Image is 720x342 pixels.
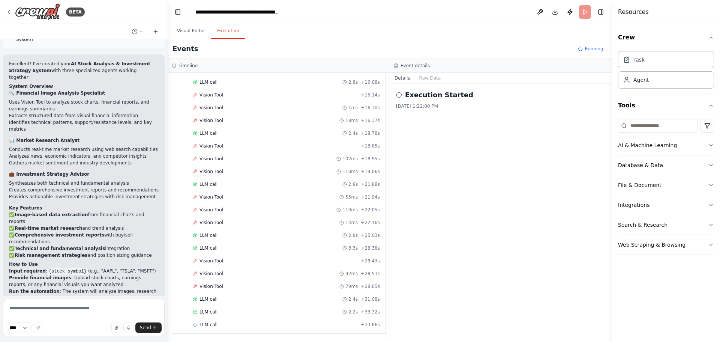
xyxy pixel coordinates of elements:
li: Gathers market sentiment and industry developments [9,160,159,166]
span: + 21.88s [361,181,380,187]
span: LLM call [199,245,217,251]
span: + 21.94s [361,194,380,200]
li: Conducts real-time market research using web search capabilities [9,146,159,153]
button: Switch to previous chat [129,27,147,36]
h3: Timeline [178,63,198,69]
span: Vision Tool [199,92,223,98]
span: + 22.05s [361,207,380,213]
code: {stock_symbol} [47,268,88,275]
span: + 22.16s [361,220,380,226]
span: Vision Tool [199,156,223,162]
h2: Execution Started [405,90,473,100]
span: Vision Tool [199,194,223,200]
span: LLM call [199,296,217,302]
strong: System Overview [9,84,53,89]
strong: How to Use [9,262,38,267]
nav: breadcrumb [195,8,280,16]
strong: 🔍 Financial Image Analysis Specialist [9,90,105,96]
h2: Events [172,44,198,54]
span: LLM call [199,322,217,328]
button: Integrations [618,195,714,215]
strong: Image-based data extraction [15,212,88,217]
span: 92ms [345,271,358,277]
button: Upload files [111,322,122,333]
div: Search & Research [618,221,667,229]
span: Vision Tool [199,283,223,289]
span: LLM call [199,79,217,85]
li: Analyzes news, economic indicators, and competitor insights [9,153,159,160]
button: Start a new chat [150,27,162,36]
span: + 18.95s [361,156,380,162]
span: Running... [585,46,607,52]
span: 3.3s [348,245,358,251]
button: Hide right sidebar [595,7,606,17]
span: + 18.85s [361,143,380,149]
div: Crew [618,48,714,95]
li: : Upload stock charts, earnings reports, or any financial visuals you want analyzed [9,274,159,288]
li: Creates comprehensive investment reports and recommendations [9,187,159,193]
strong: Risk management strategies [15,253,87,258]
span: + 28.65s [361,283,380,289]
span: + 31.08s [361,296,380,302]
li: Extracts structured data from visual financial information [9,112,159,119]
span: Vision Tool [199,118,223,124]
span: 2.8s [348,181,358,187]
strong: Real-time market research [15,226,82,231]
span: + 28.53s [361,271,380,277]
span: + 25.03s [361,232,380,238]
strong: Key Features [9,205,42,211]
button: Tools [618,95,714,116]
span: 1ms [348,105,358,111]
span: 55ms [345,194,358,200]
button: Visual Editor [171,23,211,39]
span: 2.4s [348,296,358,302]
span: Vision Tool [199,271,223,277]
strong: Input required [9,268,46,274]
div: [DATE] 1:22:00 PM [396,103,606,109]
button: Hide left sidebar [172,7,183,17]
span: Vision Tool [199,207,223,213]
img: Logo [15,3,60,20]
span: Send [140,325,151,331]
h3: Event details [400,63,430,69]
span: Vision Tool [199,220,223,226]
strong: AI Stock Analysis & Investment Strategy System [9,61,150,73]
div: Agent [633,76,649,84]
button: Search & Research [618,215,714,235]
span: Vision Tool [199,169,223,175]
div: AI & Machine Learning [618,142,677,149]
li: Identifies technical patterns, support/resistance levels, and key metrics [9,119,159,133]
span: + 16.37s [361,118,380,124]
span: + 33.32s [361,309,380,315]
h4: Resources [618,8,649,17]
span: Vision Tool [199,143,223,149]
li: : (e.g., "AAPL", "TSLA", "MSFT") [9,268,159,274]
div: Web Scraping & Browsing [618,241,685,249]
span: LLM call [199,130,217,136]
li: Provides actionable investment strategies with risk management [9,193,159,200]
p: ✅ from financial charts and reports ✅ and trend analysis ✅ with buy/sell recommendations ✅ integr... [9,211,159,259]
span: 79ms [345,283,358,289]
span: + 19.06s [361,169,380,175]
li: : The system will analyze images, research current market conditions, and generate investment str... [9,288,159,301]
span: 110ms [342,169,358,175]
span: 18ms [345,118,358,124]
span: + 33.66s [361,322,380,328]
button: AI & Machine Learning [618,136,714,155]
span: 2.8s [348,232,358,238]
span: 102ms [342,156,358,162]
span: + 18.78s [361,130,380,136]
span: + 28.38s [361,245,380,251]
span: + 28.43s [361,258,380,264]
p: Excellent! I've created your with three specialized agents working together: [9,60,159,81]
span: 2.2s [348,309,358,315]
span: 2.4s [348,130,358,136]
strong: 📊 Market Research Analyst [9,138,79,143]
div: Database & Data [618,161,663,169]
strong: Comprehensive investment reports [15,232,104,238]
div: Task [633,56,645,63]
span: LLM call [199,309,217,315]
span: Vision Tool [199,258,223,264]
button: Web Scraping & Browsing [618,235,714,255]
div: File & Document [618,181,661,189]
